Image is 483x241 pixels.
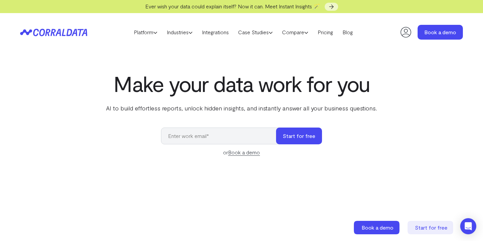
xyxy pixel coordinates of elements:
input: Enter work email* [161,128,283,144]
a: Start for free [408,221,454,234]
span: Ever wish your data could explain itself? Now it can. Meet Instant Insights 🪄 [145,3,320,9]
a: Book a demo [228,149,260,156]
a: Integrations [197,27,233,37]
a: Compare [277,27,313,37]
a: Platform [129,27,162,37]
a: Industries [162,27,197,37]
h1: Make your data work for you [105,71,378,96]
a: Pricing [313,27,338,37]
a: Blog [338,27,358,37]
a: Case Studies [233,27,277,37]
a: Book a demo [418,25,463,40]
a: Book a demo [354,221,401,234]
span: Book a demo [362,224,393,231]
span: Start for free [415,224,447,231]
button: Start for free [276,128,322,144]
div: Open Intercom Messenger [460,218,476,234]
p: AI to build effortless reports, unlock hidden insights, and instantly answer all your business qu... [105,104,378,112]
div: or [161,148,322,156]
